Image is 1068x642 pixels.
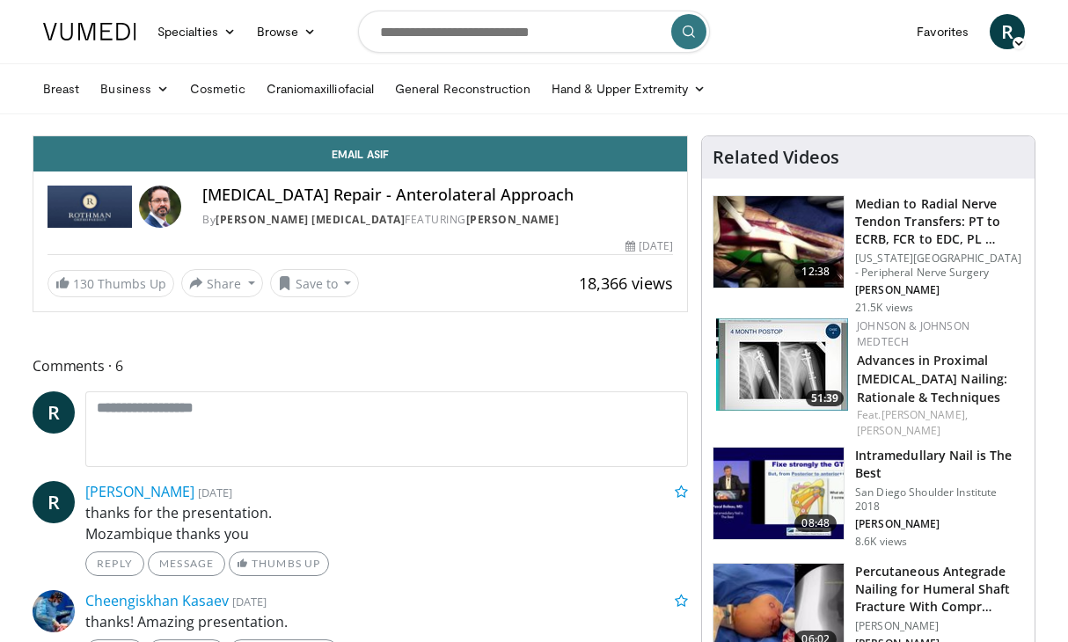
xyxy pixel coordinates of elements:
[85,502,688,544] p: thanks for the presentation. Mozambique thanks you
[713,195,1024,315] a: 12:38 Median to Radial Nerve Tendon Transfers: PT to ECRB, FCR to EDC, PL … [US_STATE][GEOGRAPHIC...
[713,448,844,539] img: 88ed5bdc-a0c7-48b1-80c0-588cbe3a9ce5.150x105_q85_crop-smart_upscale.jpg
[857,407,1020,439] div: Feat.
[794,263,837,281] span: 12:38
[855,283,1024,297] p: [PERSON_NAME]
[148,551,225,576] a: Message
[181,269,263,297] button: Share
[541,71,717,106] a: Hand & Upper Extremity
[625,238,673,254] div: [DATE]
[713,447,1024,549] a: 08:48 Intramedullary Nail is The Best San Diego Shoulder Institute 2018 [PERSON_NAME] 8.6K views
[713,147,839,168] h4: Related Videos
[906,14,979,49] a: Favorites
[806,390,844,406] span: 51:39
[85,482,194,501] a: [PERSON_NAME]
[229,551,328,576] a: Thumbs Up
[33,71,90,106] a: Breast
[857,423,940,438] a: [PERSON_NAME]
[270,269,360,297] button: Save to
[33,481,75,523] a: R
[139,186,181,228] img: Avatar
[198,485,232,500] small: [DATE]
[794,514,837,532] span: 08:48
[90,71,179,106] a: Business
[855,447,1024,482] h3: Intramedullary Nail is The Best
[73,275,94,292] span: 130
[33,590,75,632] img: Avatar
[990,14,1025,49] a: R
[33,354,688,377] span: Comments 6
[881,407,968,422] a: [PERSON_NAME],
[716,318,848,411] img: 51c79e9b-08d2-4aa9-9189-000d819e3bdb.150x105_q85_crop-smart_upscale.jpg
[579,273,673,294] span: 18,366 views
[246,14,327,49] a: Browse
[466,212,560,227] a: [PERSON_NAME]
[713,196,844,288] img: 304908_0001_1.png.150x105_q85_crop-smart_upscale.jpg
[48,186,132,228] img: Rothman Hand Surgery
[384,71,541,106] a: General Reconstruction
[85,611,688,632] p: thanks! Amazing presentation.
[147,14,246,49] a: Specialties
[33,391,75,434] a: R
[857,318,969,349] a: Johnson & Johnson MedTech
[358,11,710,53] input: Search topics, interventions
[855,485,1024,514] p: San Diego Shoulder Institute 2018
[202,212,673,228] div: By FEATURING
[179,71,256,106] a: Cosmetic
[855,563,1024,616] h3: Percutaneous Antegrade Nailing for Humeral Shaft Fracture With Compr…
[43,23,136,40] img: VuMedi Logo
[855,252,1024,280] p: [US_STATE][GEOGRAPHIC_DATA] - Peripheral Nerve Surgery
[202,186,673,205] h4: [MEDICAL_DATA] Repair - Anterolateral Approach
[216,212,405,227] a: [PERSON_NAME] [MEDICAL_DATA]
[85,551,144,576] a: Reply
[855,195,1024,248] h3: Median to Radial Nerve Tendon Transfers: PT to ECRB, FCR to EDC, PL …
[256,71,384,106] a: Craniomaxilliofacial
[33,136,687,171] a: Email Asif
[232,594,267,609] small: [DATE]
[855,517,1024,531] p: [PERSON_NAME]
[857,352,1007,405] a: Advances in Proximal [MEDICAL_DATA] Nailing: Rationale & Techniques
[48,270,174,297] a: 130 Thumbs Up
[855,535,907,549] p: 8.6K views
[85,591,229,610] a: Cheengiskhan Kasaev
[855,301,913,315] p: 21.5K views
[716,318,848,411] a: 51:39
[855,619,1024,633] p: [PERSON_NAME]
